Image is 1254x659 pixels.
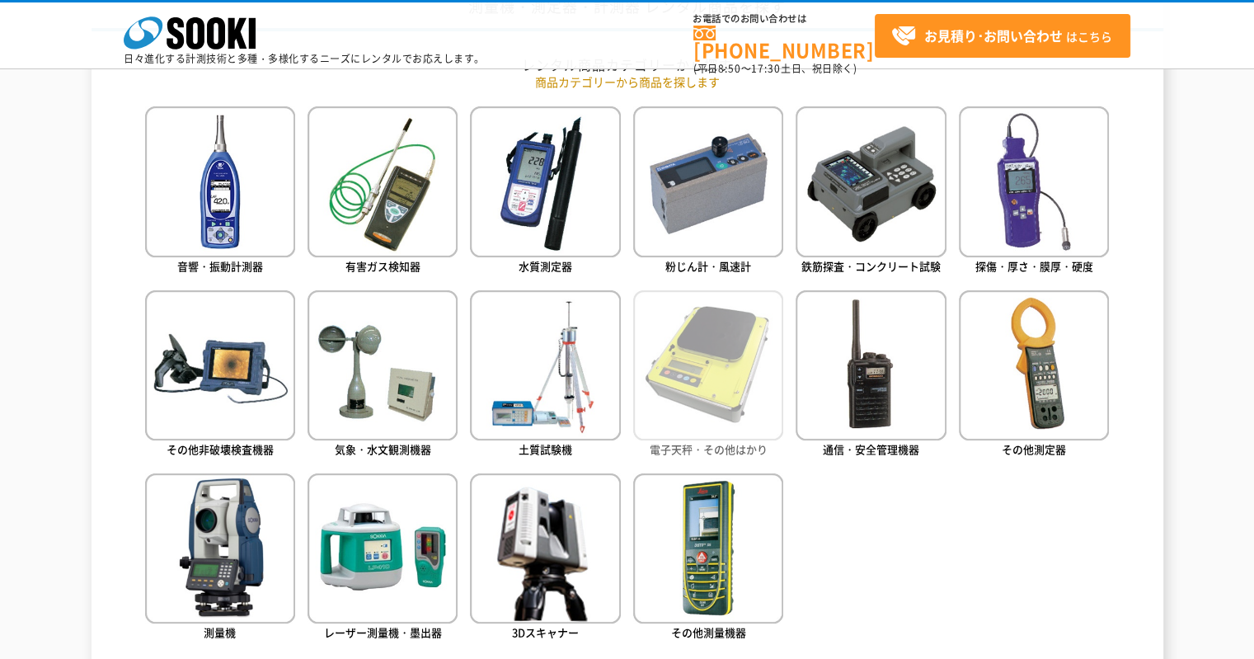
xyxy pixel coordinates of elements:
a: 有害ガス検知器 [308,106,458,277]
span: 気象・水文観測機器 [335,441,431,457]
img: 電子天秤・その他はかり [633,290,783,440]
img: 探傷・厚さ・膜厚・硬度 [959,106,1109,257]
img: 鉄筋探査・コンクリート試験 [796,106,946,257]
span: 探傷・厚さ・膜厚・硬度 [975,258,1093,274]
span: 測量機 [204,624,236,640]
img: 気象・水文観測機器 [308,290,458,440]
a: お見積り･お問い合わせはこちら [875,14,1130,58]
img: 土質試験機 [470,290,620,440]
img: 音響・振動計測器 [145,106,295,257]
span: 8:50 [718,61,741,76]
a: [PHONE_NUMBER] [693,26,875,59]
a: 鉄筋探査・コンクリート試験 [796,106,946,277]
a: その他測量機器 [633,473,783,644]
span: お電話でのお問い合わせは [693,14,875,24]
span: その他測量機器 [671,624,746,640]
img: その他非破壊検査機器 [145,290,295,440]
img: 測量機 [145,473,295,624]
a: 気象・水文観測機器 [308,290,458,461]
img: レーザー測量機・墨出器 [308,473,458,624]
strong: お見積り･お問い合わせ [924,26,1063,45]
a: レーザー測量機・墨出器 [308,473,458,644]
a: その他測定器 [959,290,1109,461]
img: 3Dスキャナー [470,473,620,624]
span: レーザー測量機・墨出器 [324,624,442,640]
a: 測量機 [145,473,295,644]
span: 有害ガス検知器 [345,258,420,274]
span: はこちら [891,24,1112,49]
p: 商品カテゴリーから商品を探します [145,73,1110,91]
span: 粉じん計・風速計 [665,258,751,274]
a: 水質測定器 [470,106,620,277]
span: 電子天秤・その他はかり [650,441,768,457]
a: 通信・安全管理機器 [796,290,946,461]
span: その他非破壊検査機器 [167,441,274,457]
a: 音響・振動計測器 [145,106,295,277]
span: (平日 ～ 土日、祝日除く) [693,61,857,76]
img: その他測量機器 [633,473,783,624]
span: 土質試験機 [519,441,572,457]
img: その他測定器 [959,290,1109,440]
a: 粉じん計・風速計 [633,106,783,277]
img: 有害ガス検知器 [308,106,458,257]
img: 通信・安全管理機器 [796,290,946,440]
img: 水質測定器 [470,106,620,257]
span: 音響・振動計測器 [177,258,263,274]
p: 日々進化する計測技術と多種・多様化するニーズにレンタルでお応えします。 [124,54,485,64]
a: その他非破壊検査機器 [145,290,295,461]
img: 粉じん計・風速計 [633,106,783,257]
span: 17:30 [751,61,781,76]
span: 通信・安全管理機器 [823,441,919,457]
span: 水質測定器 [519,258,572,274]
span: 3Dスキャナー [512,624,579,640]
span: その他測定器 [1002,441,1066,457]
span: 鉄筋探査・コンクリート試験 [801,258,941,274]
a: 電子天秤・その他はかり [633,290,783,461]
a: 探傷・厚さ・膜厚・硬度 [959,106,1109,277]
a: 土質試験機 [470,290,620,461]
a: 3Dスキャナー [470,473,620,644]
